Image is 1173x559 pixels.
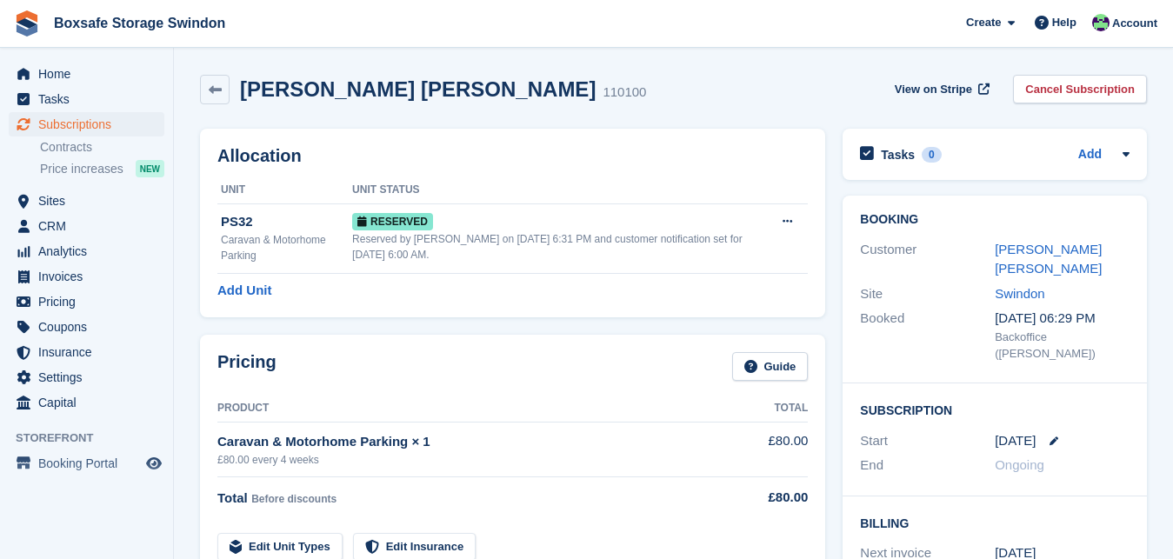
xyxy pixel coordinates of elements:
[217,432,729,452] div: Caravan & Motorhome Parking × 1
[16,429,173,447] span: Storefront
[603,83,646,103] div: 110100
[729,422,808,476] td: £80.00
[881,147,915,163] h2: Tasks
[995,431,1036,451] time: 2025-09-26 00:00:00 UTC
[38,390,143,415] span: Capital
[217,452,729,468] div: £80.00 every 4 weeks
[9,365,164,389] a: menu
[221,232,352,263] div: Caravan & Motorhome Parking
[38,289,143,314] span: Pricing
[860,309,995,363] div: Booked
[217,490,248,505] span: Total
[217,176,352,204] th: Unit
[14,10,40,37] img: stora-icon-8386f47178a22dfd0bd8f6a31ec36ba5ce8667c1dd55bd0f319d3a0aa187defe.svg
[9,87,164,111] a: menu
[860,213,1130,227] h2: Booking
[40,159,164,178] a: Price increases NEW
[143,453,164,474] a: Preview store
[9,340,164,364] a: menu
[860,284,995,304] div: Site
[9,315,164,339] a: menu
[995,457,1044,472] span: Ongoing
[38,451,143,476] span: Booking Portal
[860,401,1130,418] h2: Subscription
[922,147,942,163] div: 0
[9,62,164,86] a: menu
[9,390,164,415] a: menu
[729,488,808,508] div: £80.00
[38,340,143,364] span: Insurance
[217,395,729,423] th: Product
[40,161,123,177] span: Price increases
[860,456,995,476] div: End
[352,213,433,230] span: Reserved
[995,329,1130,363] div: Backoffice ([PERSON_NAME])
[860,514,1130,531] h2: Billing
[38,62,143,86] span: Home
[1092,14,1110,31] img: Kim Virabi
[38,189,143,213] span: Sites
[995,242,1102,276] a: [PERSON_NAME] [PERSON_NAME]
[217,352,277,381] h2: Pricing
[9,239,164,263] a: menu
[221,212,352,232] div: PS32
[38,264,143,289] span: Invoices
[9,451,164,476] a: menu
[38,239,143,263] span: Analytics
[136,160,164,177] div: NEW
[995,286,1045,301] a: Swindon
[995,309,1130,329] div: [DATE] 06:29 PM
[860,240,995,279] div: Customer
[1078,145,1102,165] a: Add
[38,365,143,389] span: Settings
[47,9,232,37] a: Boxsafe Storage Swindon
[38,87,143,111] span: Tasks
[732,352,809,381] a: Guide
[888,75,993,103] a: View on Stripe
[240,77,596,101] h2: [PERSON_NAME] [PERSON_NAME]
[38,214,143,238] span: CRM
[1112,15,1157,32] span: Account
[860,431,995,451] div: Start
[217,281,271,301] a: Add Unit
[9,264,164,289] a: menu
[251,493,337,505] span: Before discounts
[9,289,164,314] a: menu
[1013,75,1147,103] a: Cancel Subscription
[38,315,143,339] span: Coupons
[217,146,808,166] h2: Allocation
[9,189,164,213] a: menu
[9,214,164,238] a: menu
[352,176,771,204] th: Unit Status
[729,395,808,423] th: Total
[1052,14,1076,31] span: Help
[352,231,771,263] div: Reserved by [PERSON_NAME] on [DATE] 6:31 PM and customer notification set for [DATE] 6:00 AM.
[9,112,164,136] a: menu
[38,112,143,136] span: Subscriptions
[40,139,164,156] a: Contracts
[966,14,1001,31] span: Create
[895,81,972,98] span: View on Stripe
